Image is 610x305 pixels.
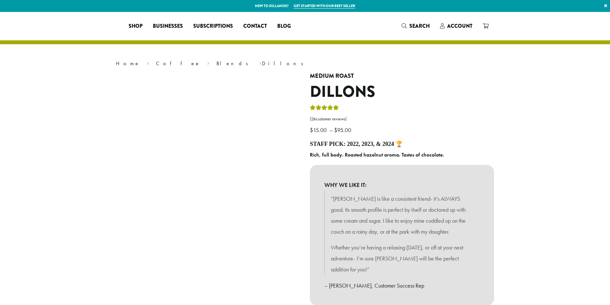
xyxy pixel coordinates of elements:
[216,60,252,67] a: Blends
[447,22,472,30] span: Account
[310,126,313,134] span: $
[396,21,435,31] a: Search
[129,22,142,30] span: Shop
[294,3,355,9] a: Get started with our best seller
[207,57,209,67] span: ›
[331,193,473,237] p: “[PERSON_NAME] is like a consistent friend- it’s ALWAYS good. Its smooth profile is perfect by it...
[259,57,261,67] span: ›
[116,60,494,67] nav: Breadcrumb
[123,21,148,31] a: Shop
[116,60,140,67] a: Home
[324,179,479,190] b: WHY WE LIKE IT:
[310,141,494,148] h4: Staff Pick: 2022, 2023, & 2024 🏆
[324,280,479,291] p: – [PERSON_NAME], Customer Success Rep
[330,126,333,134] span: –
[310,73,494,80] h4: Medium Roast
[153,22,183,30] span: Businesses
[334,126,337,134] span: $
[310,151,444,158] b: Rich, full body. Roasted hazelnut aroma. Tastes of chocolate.
[310,126,328,134] bdi: 15.00
[243,22,267,30] span: Contact
[409,22,430,30] span: Search
[156,60,200,67] a: Coffee
[311,116,316,122] span: 26
[147,57,149,67] span: ›
[331,242,473,275] p: Whether you’re having a relaxing [DATE], or off at your next adventure- I’m sure [PERSON_NAME] wi...
[310,104,339,114] div: Rated 5.00 out of 5
[193,22,233,30] span: Subscriptions
[310,83,494,101] h1: Dillons
[277,22,291,30] span: Blog
[310,116,494,122] a: (26customer reviews)
[334,126,353,134] bdi: 95.00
